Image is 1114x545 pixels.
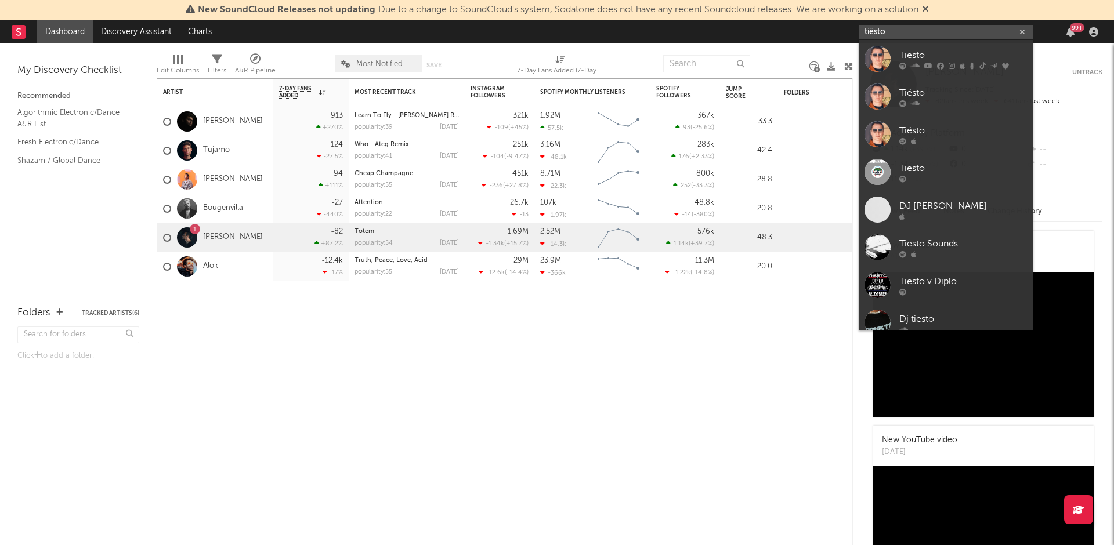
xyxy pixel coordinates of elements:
div: 26.7k [510,199,529,206]
a: Dj tiesto [859,304,1033,341]
a: Fresh Electronic/Dance [17,136,128,148]
div: -27.5 % [317,152,343,160]
div: 99 + [1070,23,1084,32]
div: 20.8 [726,202,772,216]
span: : Due to a change to SoundCloud's system, Sodatone does not have any recent Soundcloud releases. ... [198,5,918,14]
div: ( ) [674,210,714,218]
div: ( ) [666,239,714,247]
span: +45 % [510,125,527,131]
div: Spotify Followers [656,85,697,99]
div: 48.3 [726,231,772,245]
div: -17 % [323,268,343,276]
a: Tiesto [859,153,1033,191]
span: 1.14k [674,241,689,247]
a: DJ [PERSON_NAME] [859,191,1033,228]
div: 107k [540,199,556,206]
div: 20.0 [726,260,772,274]
button: Save [426,62,442,68]
button: 99+ [1066,27,1075,37]
div: [DATE] [882,446,957,458]
div: 3.16M [540,141,560,148]
div: 28.8 [726,173,772,187]
div: 11.3M [695,257,714,264]
span: Dismiss [922,5,929,14]
div: My Discovery Checklist [17,64,139,78]
div: [DATE] [440,240,459,246]
div: Filters [208,49,226,83]
div: Cheap Champagne [355,170,459,177]
input: Search... [663,55,750,72]
div: A&R Pipeline [235,49,276,83]
div: Tiesto v Diplo [899,274,1027,288]
svg: Chart title [592,223,645,252]
a: Tiësto [859,115,1033,153]
a: [PERSON_NAME] [203,232,263,242]
div: Filters [208,64,226,78]
div: +111 % [319,181,343,189]
span: 93 [683,125,690,131]
div: -440 % [317,210,343,218]
div: Folders [784,89,871,96]
span: +15.7 % [506,241,527,247]
div: ( ) [479,268,529,276]
div: Edit Columns [157,49,199,83]
div: popularity: 54 [355,240,393,246]
a: Truth, Peace, Love, Acid [355,257,428,264]
div: 2.52M [540,228,560,235]
span: -14 [682,212,692,218]
a: Totem [355,228,374,235]
div: 800k [696,170,714,177]
span: -14.8 % [692,270,712,276]
span: -9.47 % [506,154,527,160]
div: -82 [331,228,343,235]
div: Spotify Monthly Listeners [540,89,627,96]
div: Learn To Fly - Tim Hox Remix [355,112,459,119]
div: Tiësto [899,48,1027,62]
span: -109 [494,125,508,131]
a: Tiësto [859,40,1033,78]
div: 8.71M [540,170,560,177]
div: ( ) [671,152,714,160]
div: 57.5k [540,124,563,132]
span: -1.22k [672,270,690,276]
div: 451k [512,170,529,177]
a: Charts [180,20,220,43]
div: 913 [331,112,343,119]
div: +87.2 % [314,239,343,247]
a: Algorithmic Electronic/Dance A&R List [17,106,128,130]
div: Tiësto [899,86,1027,100]
div: 321k [513,112,529,119]
div: ( ) [675,123,714,131]
a: Alok [203,261,218,271]
a: [PERSON_NAME] [203,117,263,126]
span: +39.7 % [690,241,712,247]
span: -13 [519,212,529,218]
div: Artist [163,89,250,96]
svg: Chart title [592,252,645,281]
span: -25.6 % [692,125,712,131]
span: -380 % [693,212,712,218]
div: 367k [697,112,714,119]
input: Search for artists [859,25,1033,39]
div: Truth, Peace, Love, Acid [355,257,459,264]
div: popularity: 55 [355,182,392,188]
div: [DATE] [440,211,459,217]
div: ( ) [673,181,714,189]
svg: Chart title [592,107,645,136]
div: ( ) [483,152,529,160]
div: popularity: 39 [355,124,393,130]
div: 1.69M [508,228,529,235]
span: -33.3 % [693,183,712,189]
div: Tiësto [899,123,1027,137]
span: 7-Day Fans Added [279,85,316,99]
div: Totem [355,228,459,235]
div: [DATE] [440,269,459,275]
div: -- [1025,142,1102,157]
div: popularity: 55 [355,269,392,275]
div: [DATE] [440,124,459,130]
div: Tiesto [899,161,1027,175]
div: 7-Day Fans Added (7-Day Fans Added) [517,49,604,83]
div: Click to add a folder. [17,349,139,363]
a: Tujamo [203,146,230,155]
div: 576k [697,228,714,235]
